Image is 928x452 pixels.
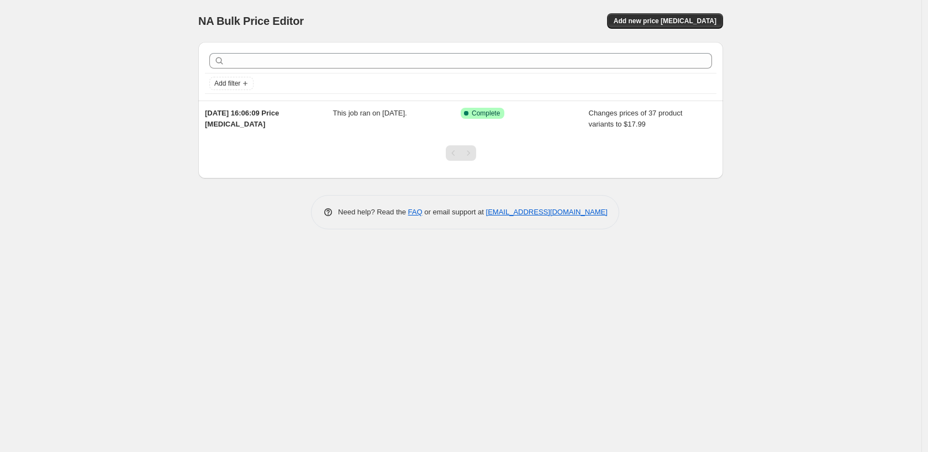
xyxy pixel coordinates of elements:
span: Need help? Read the [338,208,408,216]
span: Changes prices of 37 product variants to $17.99 [589,109,683,128]
span: Add new price [MEDICAL_DATA] [614,17,716,25]
a: [EMAIL_ADDRESS][DOMAIN_NAME] [486,208,608,216]
span: NA Bulk Price Editor [198,15,304,27]
a: FAQ [408,208,423,216]
nav: Pagination [446,145,476,161]
span: Complete [472,109,500,118]
span: [DATE] 16:06:09 Price [MEDICAL_DATA] [205,109,279,128]
span: Add filter [214,79,240,88]
button: Add filter [209,77,254,90]
span: This job ran on [DATE]. [333,109,407,117]
span: or email support at [423,208,486,216]
button: Add new price [MEDICAL_DATA] [607,13,723,29]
